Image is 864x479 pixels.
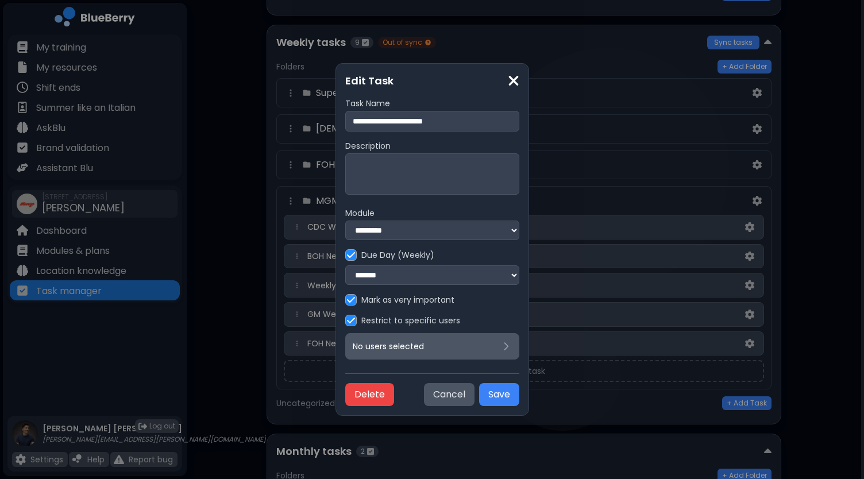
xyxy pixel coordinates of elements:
[345,141,519,151] label: Description
[345,73,519,89] h3: Edit Task
[345,383,394,406] button: Delete
[361,315,460,326] label: Restrict to specific users
[361,250,434,260] label: Due Day (Weekly)
[353,341,424,351] p: No users selected
[479,383,519,406] button: Save
[347,250,355,260] img: check
[347,295,355,304] img: check
[345,208,519,218] label: Module
[424,383,475,406] button: Cancel
[508,73,519,88] img: close icon
[347,316,355,325] img: check
[345,98,519,109] label: Task Name
[361,295,454,305] label: Mark as very important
